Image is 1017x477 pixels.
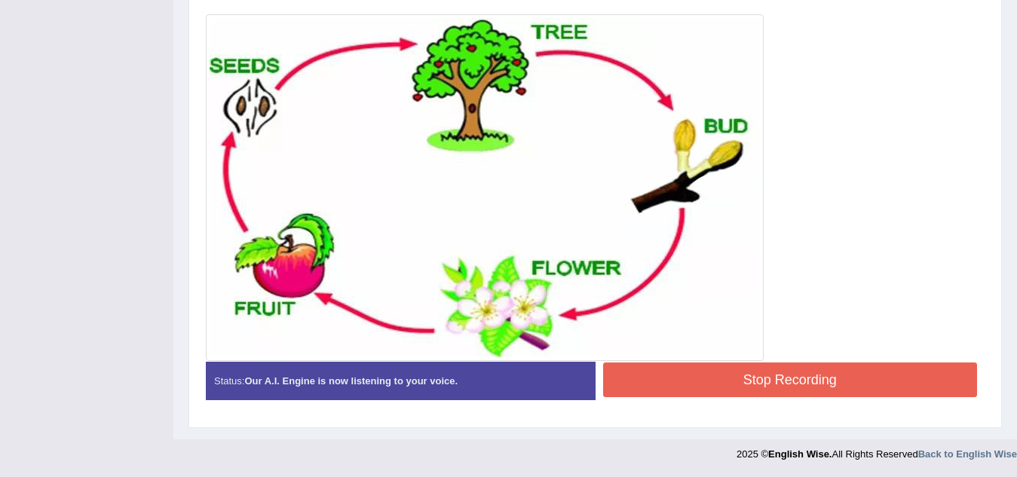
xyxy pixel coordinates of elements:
[918,448,1017,460] a: Back to English Wise
[768,448,832,460] strong: English Wise.
[244,375,458,387] strong: Our A.I. Engine is now listening to your voice.
[737,439,1017,461] div: 2025 © All Rights Reserved
[603,362,978,397] button: Stop Recording
[206,362,596,400] div: Status:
